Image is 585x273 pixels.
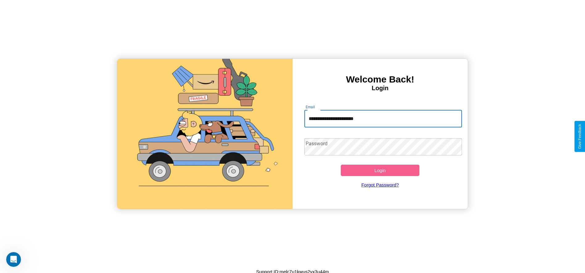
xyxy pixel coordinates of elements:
[117,59,292,209] img: gif
[6,252,21,267] iframe: Intercom live chat
[578,124,582,149] div: Give Feedback
[301,176,459,194] a: Forgot Password?
[341,165,420,176] button: Login
[293,74,468,85] h3: Welcome Back!
[306,104,315,110] label: Email
[293,85,468,92] h4: Login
